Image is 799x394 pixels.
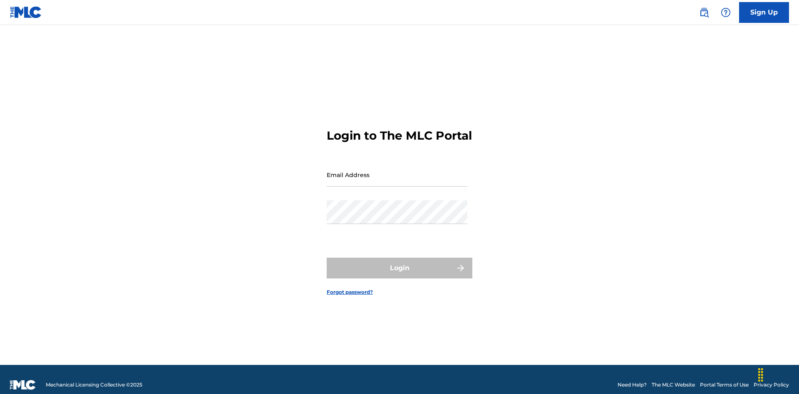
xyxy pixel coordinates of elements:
img: MLC Logo [10,6,42,18]
a: Forgot password? [327,288,373,296]
div: Help [717,4,734,21]
div: Drag [754,362,767,387]
iframe: Chat Widget [757,354,799,394]
a: The MLC Website [652,381,695,389]
a: Privacy Policy [754,381,789,389]
a: Public Search [696,4,712,21]
a: Sign Up [739,2,789,23]
a: Portal Terms of Use [700,381,749,389]
img: search [699,7,709,17]
h3: Login to The MLC Portal [327,128,472,143]
span: Mechanical Licensing Collective © 2025 [46,381,142,389]
a: Need Help? [618,381,647,389]
img: logo [10,380,36,390]
img: help [721,7,731,17]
